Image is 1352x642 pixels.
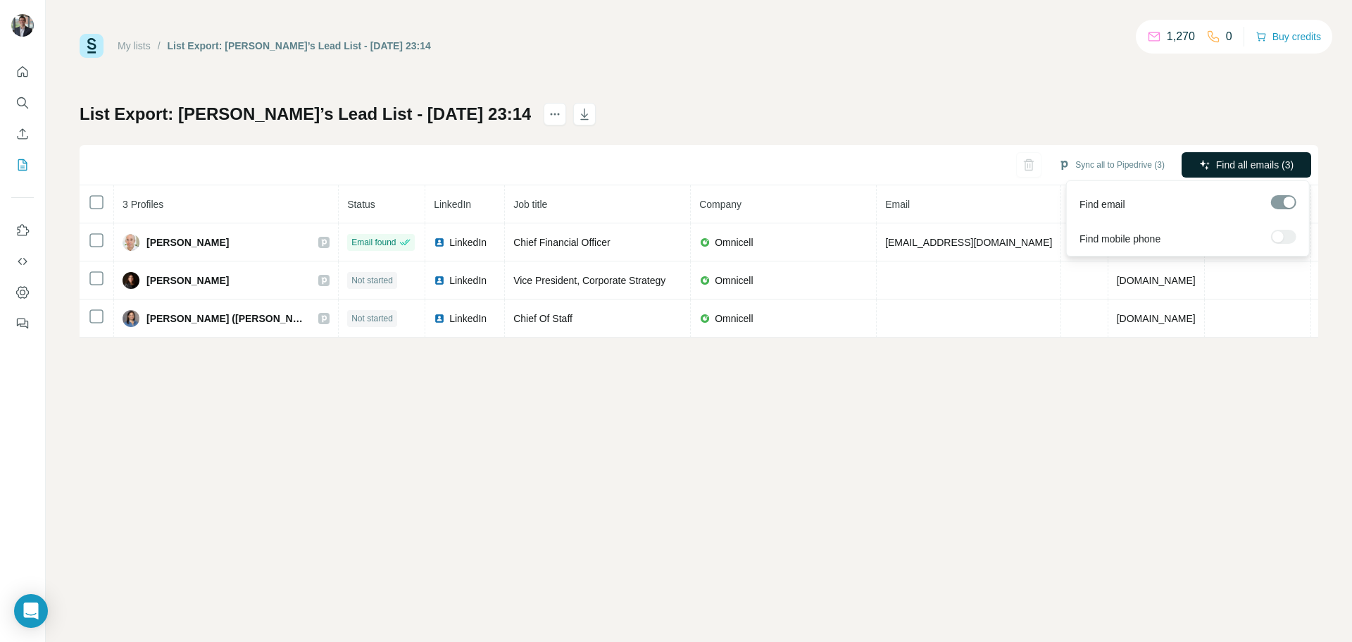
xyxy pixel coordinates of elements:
[434,237,445,248] img: LinkedIn logo
[14,594,48,628] div: Open Intercom Messenger
[715,235,753,249] span: Omnicell
[158,39,161,53] li: /
[715,273,753,288] span: Omnicell
[11,249,34,274] button: Use Surfe API
[11,90,34,116] button: Search
[146,235,229,249] span: [PERSON_NAME]
[449,235,487,249] span: LinkedIn
[715,311,753,326] span: Omnicell
[146,273,229,288] span: [PERSON_NAME]
[1226,28,1232,45] p: 0
[11,218,34,243] button: Use Surfe on LinkedIn
[11,121,34,147] button: Enrich CSV
[1256,27,1321,47] button: Buy credits
[1117,275,1196,286] span: [DOMAIN_NAME]
[1079,232,1160,246] span: Find mobile phone
[449,311,487,326] span: LinkedIn
[123,272,139,289] img: Avatar
[1117,313,1196,324] span: [DOMAIN_NAME]
[434,313,445,324] img: LinkedIn logo
[168,39,431,53] div: List Export: [PERSON_NAME]’s Lead List - [DATE] 23:14
[11,280,34,305] button: Dashboard
[146,311,304,326] span: [PERSON_NAME] ([PERSON_NAME])
[1049,154,1175,175] button: Sync all to Pipedrive (3)
[80,103,531,125] h1: List Export: [PERSON_NAME]’s Lead List - [DATE] 23:14
[699,275,711,286] img: company-logo
[11,14,34,37] img: Avatar
[11,311,34,336] button: Feedback
[434,275,445,286] img: LinkedIn logo
[885,199,910,210] span: Email
[123,234,139,251] img: Avatar
[513,275,665,286] span: Vice President, Corporate Strategy
[699,199,741,210] span: Company
[11,152,34,178] button: My lists
[1182,152,1311,178] button: Find all emails (3)
[544,103,566,125] button: actions
[80,34,104,58] img: Surfe Logo
[1216,158,1294,172] span: Find all emails (3)
[11,59,34,85] button: Quick start
[513,237,610,248] span: Chief Financial Officer
[123,199,163,210] span: 3 Profiles
[513,199,547,210] span: Job title
[449,273,487,288] span: LinkedIn
[347,199,375,210] span: Status
[123,310,139,327] img: Avatar
[699,313,711,324] img: company-logo
[118,40,151,51] a: My lists
[1167,28,1195,45] p: 1,270
[434,199,471,210] span: LinkedIn
[1079,197,1125,211] span: Find email
[351,236,396,249] span: Email found
[699,237,711,248] img: company-logo
[513,313,572,324] span: Chief Of Staff
[351,312,393,325] span: Not started
[885,237,1052,248] span: [EMAIL_ADDRESS][DOMAIN_NAME]
[351,274,393,287] span: Not started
